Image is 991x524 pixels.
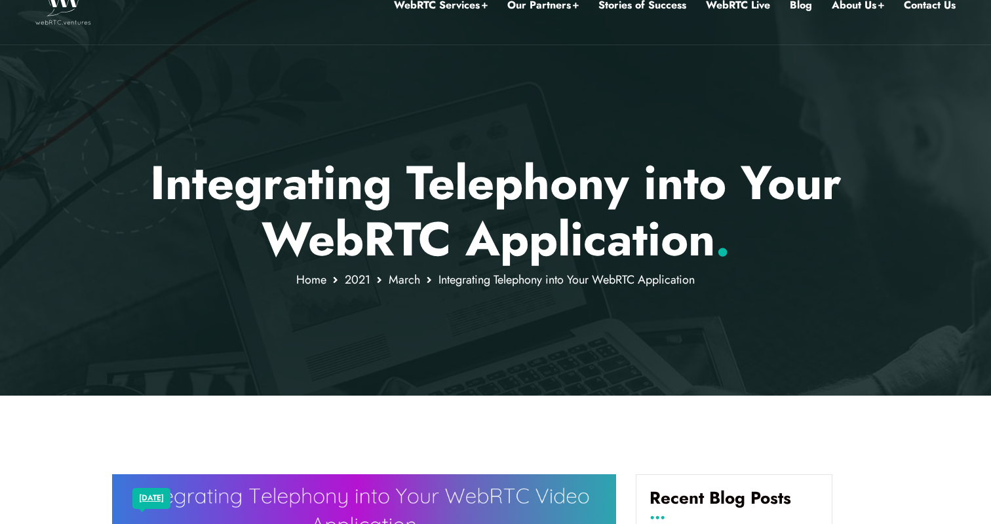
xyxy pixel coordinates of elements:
h4: Recent Blog Posts [650,488,819,518]
a: March [389,271,420,288]
a: 2021 [345,271,370,288]
span: . [715,205,730,273]
p: Integrating Telephony into Your WebRTC Application [112,155,880,268]
span: Integrating Telephony into Your WebRTC Application [438,271,695,288]
a: Home [296,271,326,288]
a: [DATE] [139,490,164,507]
